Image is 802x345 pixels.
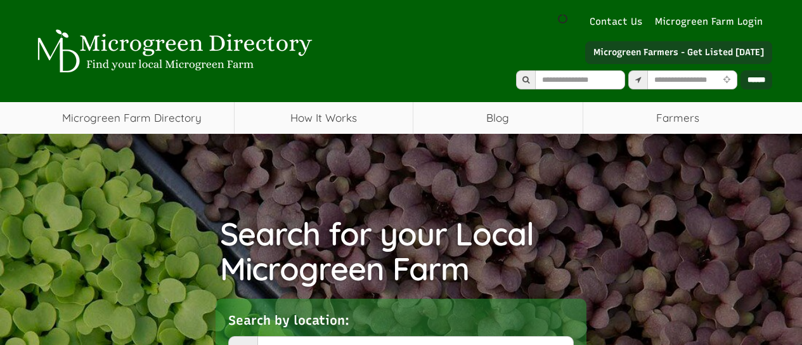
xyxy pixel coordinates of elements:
a: How It Works [235,102,413,134]
img: Microgreen Directory [30,29,315,74]
span: Farmers [583,102,773,134]
a: Contact Us [583,15,649,29]
label: Search by location: [228,311,349,330]
a: Microgreen Farm Directory [30,102,235,134]
h1: Search for your Local Microgreen Farm [220,216,582,286]
a: Microgreen Farm Login [655,15,769,29]
a: Microgreen Farmers - Get Listed [DATE] [585,41,772,64]
a: Blog [413,102,583,134]
i: Use Current Location [720,76,734,84]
